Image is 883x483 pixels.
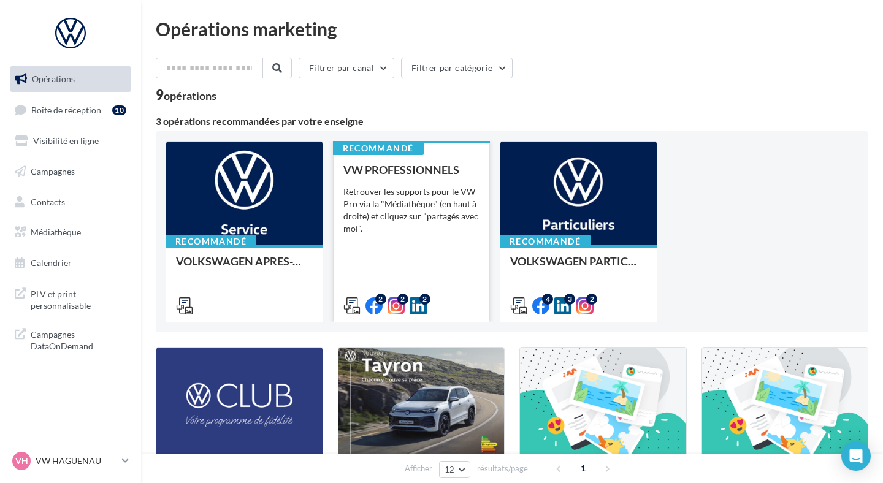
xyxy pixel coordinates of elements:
span: Boîte de réception [31,104,101,115]
a: Visibilité en ligne [7,128,134,154]
span: résultats/page [477,463,528,474]
div: 10 [112,105,126,115]
div: 2 [586,294,597,305]
span: 12 [445,465,455,474]
span: Calendrier [31,257,72,268]
div: 3 opérations recommandées par votre enseigne [156,116,868,126]
button: Filtrer par canal [299,58,394,78]
a: Campagnes DataOnDemand [7,321,134,357]
p: VW HAGUENAU [36,455,117,467]
div: Retrouver les supports pour le VW Pro via la "Médiathèque" (en haut à droite) et cliquez sur "par... [343,186,480,235]
div: 4 [542,294,553,305]
div: opérations [164,90,216,101]
span: Contacts [31,196,65,207]
div: Recommandé [333,142,424,155]
a: Contacts [7,189,134,215]
button: Filtrer par catégorie [401,58,513,78]
span: PLV et print personnalisable [31,286,126,312]
span: Opérations [32,74,75,84]
a: Opérations [7,66,134,92]
div: 2 [397,294,408,305]
div: Recommandé [166,235,256,248]
span: VH [15,455,28,467]
a: Calendrier [7,250,134,276]
span: Visibilité en ligne [33,135,99,146]
a: VH VW HAGUENAU [10,449,131,473]
div: VOLKSWAGEN PARTICULIER [510,255,647,280]
span: Afficher [405,463,432,474]
div: 9 [156,88,216,102]
div: 2 [419,294,430,305]
span: Campagnes [31,166,75,177]
div: 3 [564,294,575,305]
span: Médiathèque [31,227,81,237]
span: Campagnes DataOnDemand [31,326,126,352]
div: VOLKSWAGEN APRES-VENTE [176,255,313,280]
a: Boîte de réception10 [7,97,134,123]
div: VW PROFESSIONNELS [343,164,480,176]
a: PLV et print personnalisable [7,281,134,317]
a: Campagnes [7,159,134,184]
a: Médiathèque [7,219,134,245]
div: Recommandé [500,235,591,248]
div: 2 [375,294,386,305]
span: 1 [573,458,593,478]
button: 12 [439,461,470,478]
div: Open Intercom Messenger [841,441,871,471]
div: Opérations marketing [156,20,868,38]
